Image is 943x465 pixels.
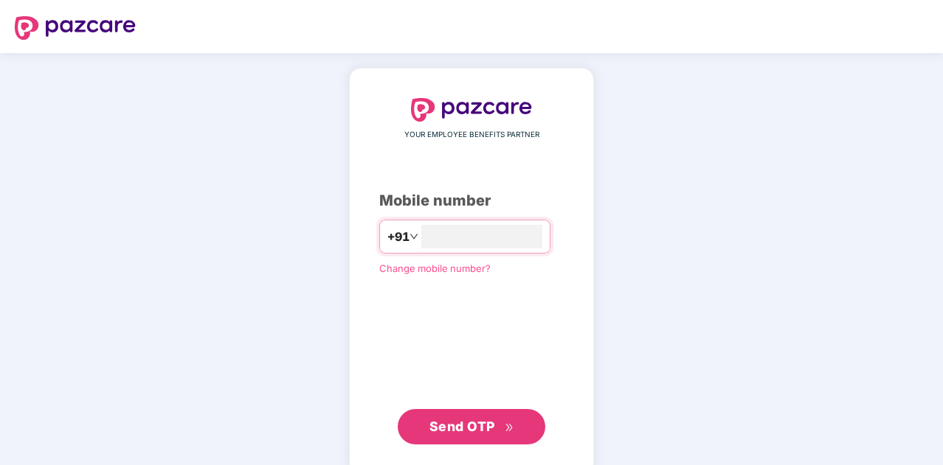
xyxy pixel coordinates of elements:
a: Change mobile number? [379,262,491,274]
span: Send OTP [429,419,495,434]
img: logo [15,16,136,40]
span: down [410,232,418,241]
button: Send OTPdouble-right [398,409,545,444]
div: Mobile number [379,189,564,212]
img: logo [411,98,532,122]
span: double-right [505,423,514,433]
span: YOUR EMPLOYEE BENEFITS PARTNER [404,129,539,141]
span: +91 [387,228,410,246]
